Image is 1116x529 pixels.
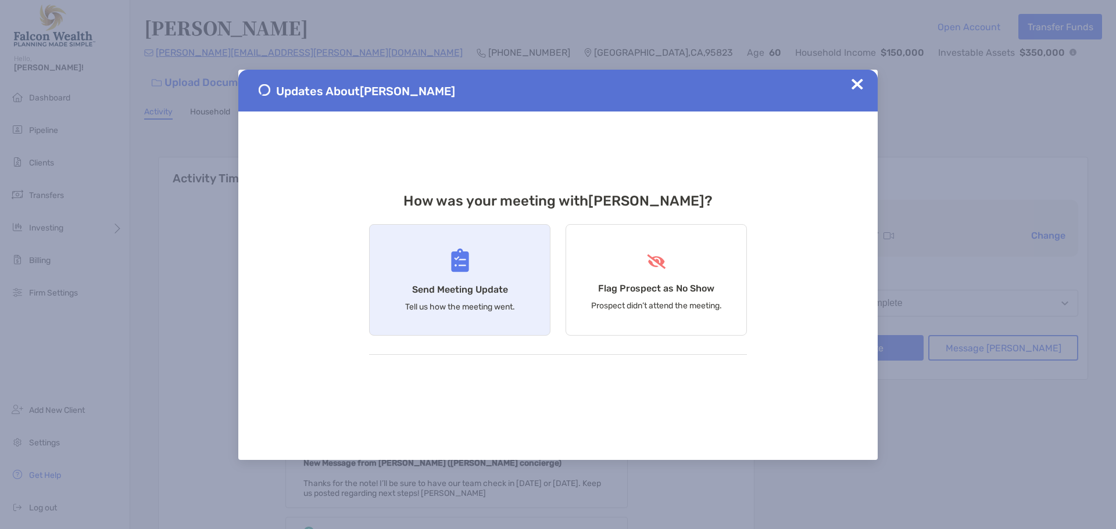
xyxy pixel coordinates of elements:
[405,302,515,312] p: Tell us how the meeting went.
[852,78,863,90] img: Close Updates Zoe
[598,283,714,294] h4: Flag Prospect as No Show
[451,249,469,272] img: Send Meeting Update
[412,284,508,295] h4: Send Meeting Update
[259,84,270,96] img: Send Meeting Update 1
[369,193,747,209] h3: How was your meeting with [PERSON_NAME] ?
[646,254,667,269] img: Flag Prospect as No Show
[591,301,722,311] p: Prospect didn’t attend the meeting.
[276,84,455,98] span: Updates About [PERSON_NAME]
